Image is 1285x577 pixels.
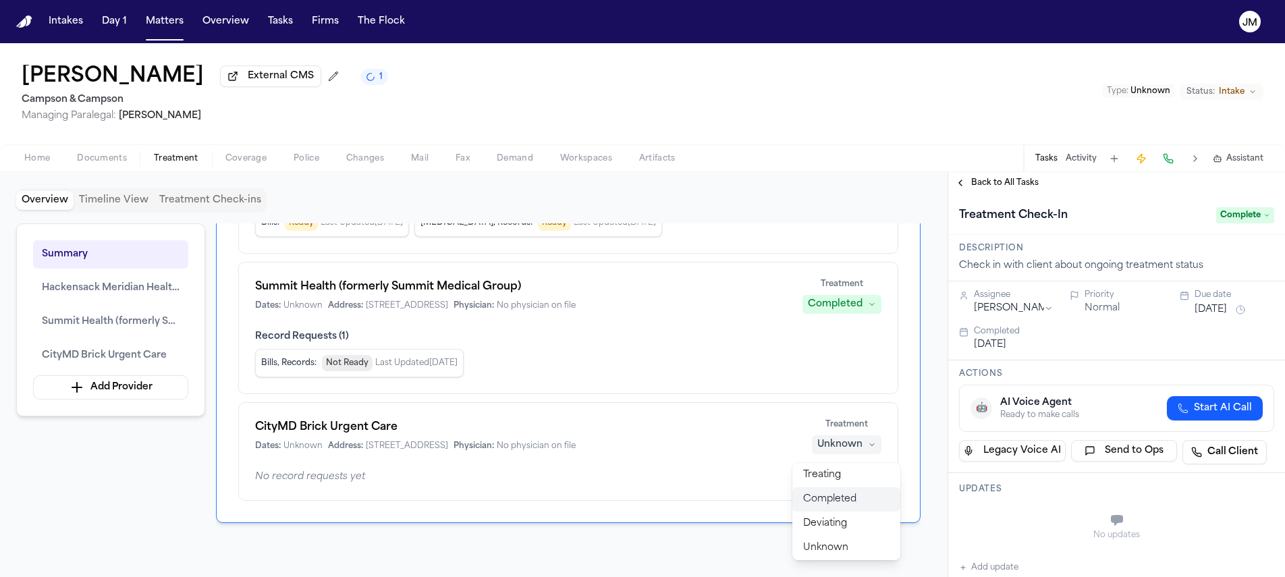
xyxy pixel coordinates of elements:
[812,435,881,454] button: Unknown
[792,463,900,487] button: Treating
[803,517,847,530] span: Deviating
[792,463,900,560] div: Unknown
[803,493,856,506] span: Completed
[803,468,841,482] span: Treating
[792,487,900,512] button: Completed
[803,541,848,555] span: Unknown
[792,536,900,560] button: Unknown
[792,512,900,536] button: Deviating
[817,438,863,451] div: Unknown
